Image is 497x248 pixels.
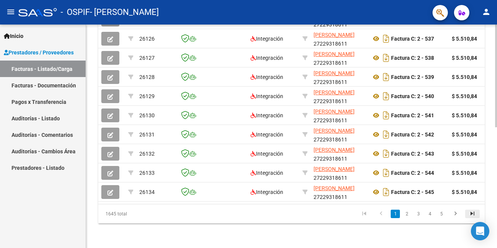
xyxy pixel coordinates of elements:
[381,186,391,198] i: Descargar documento
[139,93,155,99] span: 26129
[381,109,391,122] i: Descargar documento
[314,126,365,143] div: 27229318611
[61,4,90,21] span: - OSPIF
[90,4,159,21] span: - [PERSON_NAME]
[448,210,463,218] a: go to next page
[391,131,434,138] strong: Factura C: 2 - 542
[413,207,424,220] li: page 3
[452,93,477,99] strong: $ 5.510,84
[251,170,283,176] span: Integración
[251,74,283,80] span: Integración
[452,151,477,157] strong: $ 5.510,84
[251,112,283,118] span: Integración
[452,112,477,118] strong: $ 5.510,84
[314,128,355,134] span: [PERSON_NAME]
[139,170,155,176] span: 26133
[139,36,155,42] span: 26126
[391,36,434,42] strong: Factura C: 2 - 537
[314,184,365,200] div: 27229318611
[314,147,355,153] span: [PERSON_NAME]
[314,108,355,115] span: [PERSON_NAME]
[251,93,283,99] span: Integración
[452,189,477,195] strong: $ 5.510,84
[314,70,355,76] span: [PERSON_NAME]
[390,207,401,220] li: page 1
[314,32,355,38] span: [PERSON_NAME]
[391,93,434,99] strong: Factura C: 2 - 540
[402,210,411,218] a: 2
[401,207,413,220] li: page 2
[391,55,434,61] strong: Factura C: 2 - 538
[6,7,15,16] mat-icon: menu
[139,74,155,80] span: 26128
[357,210,372,218] a: go to first page
[391,151,434,157] strong: Factura C: 2 - 543
[381,128,391,141] i: Descargar documento
[391,170,434,176] strong: Factura C: 2 - 544
[4,48,74,57] span: Prestadores / Proveedores
[314,185,355,191] span: [PERSON_NAME]
[452,170,477,176] strong: $ 5.510,84
[381,52,391,64] i: Descargar documento
[251,55,283,61] span: Integración
[391,112,434,118] strong: Factura C: 2 - 541
[452,74,477,80] strong: $ 5.510,84
[471,222,489,240] div: Open Intercom Messenger
[314,69,365,85] div: 27229318611
[139,151,155,157] span: 26132
[314,88,365,104] div: 27229318611
[251,151,283,157] span: Integración
[139,189,155,195] span: 26134
[4,32,23,40] span: Inicio
[465,210,480,218] a: go to last page
[452,131,477,138] strong: $ 5.510,84
[381,167,391,179] i: Descargar documento
[381,90,391,102] i: Descargar documento
[314,50,365,66] div: 27229318611
[314,89,355,95] span: [PERSON_NAME]
[314,31,365,47] div: 27229318611
[314,51,355,57] span: [PERSON_NAME]
[391,74,434,80] strong: Factura C: 2 - 539
[452,36,477,42] strong: $ 5.510,84
[139,131,155,138] span: 26131
[98,204,174,223] div: 1645 total
[314,146,365,162] div: 27229318611
[381,33,391,45] i: Descargar documento
[391,210,400,218] a: 1
[139,55,155,61] span: 26127
[251,131,283,138] span: Integración
[425,210,434,218] a: 4
[314,107,365,123] div: 27229318611
[251,189,283,195] span: Integración
[314,165,365,181] div: 27229318611
[414,210,423,218] a: 3
[139,112,155,118] span: 26130
[482,7,491,16] mat-icon: person
[436,207,447,220] li: page 5
[424,207,436,220] li: page 4
[381,148,391,160] i: Descargar documento
[251,36,283,42] span: Integración
[437,210,446,218] a: 5
[374,210,388,218] a: go to previous page
[452,55,477,61] strong: $ 5.510,84
[314,166,355,172] span: [PERSON_NAME]
[391,189,434,195] strong: Factura C: 2 - 545
[381,71,391,83] i: Descargar documento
